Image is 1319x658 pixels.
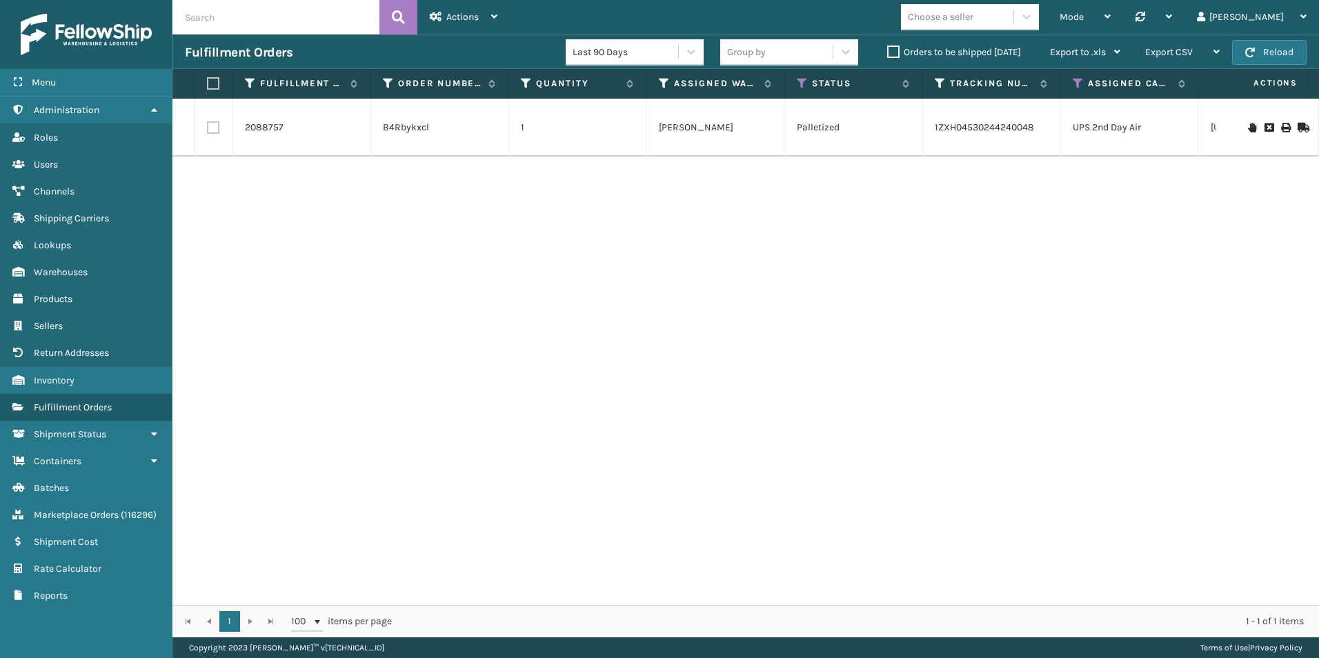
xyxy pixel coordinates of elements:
label: Tracking Number [950,77,1033,90]
span: Channels [34,186,75,197]
label: Fulfillment Order Id [260,77,344,90]
p: Copyright 2023 [PERSON_NAME]™ v [TECHNICAL_ID] [189,637,384,658]
a: 1ZXH04530244240048 [935,121,1034,133]
label: Assigned Carrier Service [1088,77,1171,90]
span: Users [34,159,58,170]
i: Cancel Fulfillment Order [1265,123,1273,132]
span: Administration [34,104,99,116]
div: 1 - 1 of 1 items [411,615,1304,628]
img: logo [21,14,152,55]
span: ( 116296 ) [121,509,157,521]
label: Assigned Warehouse [674,77,757,90]
span: Rate Calculator [34,563,101,575]
span: Shipment Status [34,428,106,440]
span: Menu [32,77,56,88]
span: Warehouses [34,266,88,278]
label: Orders to be shipped [DATE] [887,46,1021,58]
span: Containers [34,455,81,467]
span: Roles [34,132,58,143]
a: B4Rbykxcl [383,121,429,134]
span: Actions [446,11,479,23]
span: Products [34,293,72,305]
span: Return Addresses [34,347,109,359]
span: Lookups [34,239,71,251]
span: Shipping Carriers [34,212,109,224]
span: Sellers [34,320,63,332]
button: Reload [1232,40,1307,65]
td: Palletized [784,99,922,157]
div: Group by [727,45,766,59]
span: Export to .xls [1050,46,1106,58]
span: items per page [291,611,392,632]
a: 1 [219,611,240,632]
span: Fulfillment Orders [34,401,112,413]
span: Reports [34,590,68,601]
span: Batches [34,482,69,494]
i: Print Label [1281,123,1289,132]
i: On Hold [1248,123,1256,132]
td: 1 [508,99,646,157]
a: Privacy Policy [1250,643,1302,652]
span: Inventory [34,375,75,386]
span: Export CSV [1145,46,1193,58]
i: Mark as Shipped [1298,123,1306,132]
span: 100 [291,615,312,628]
label: Order Number [398,77,482,90]
span: Mode [1060,11,1084,23]
div: Last 90 Days [573,45,680,59]
a: Terms of Use [1200,643,1248,652]
a: 2088757 [245,121,284,134]
label: Quantity [536,77,619,90]
span: Shipment Cost [34,536,98,548]
td: [PERSON_NAME] [646,99,784,157]
span: Marketplace Orders [34,509,119,521]
h3: Fulfillment Orders [185,44,292,61]
div: | [1200,637,1302,658]
div: Choose a seller [908,10,973,24]
span: Actions [1210,72,1306,94]
label: Status [812,77,895,90]
td: UPS 2nd Day Air [1060,99,1198,157]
